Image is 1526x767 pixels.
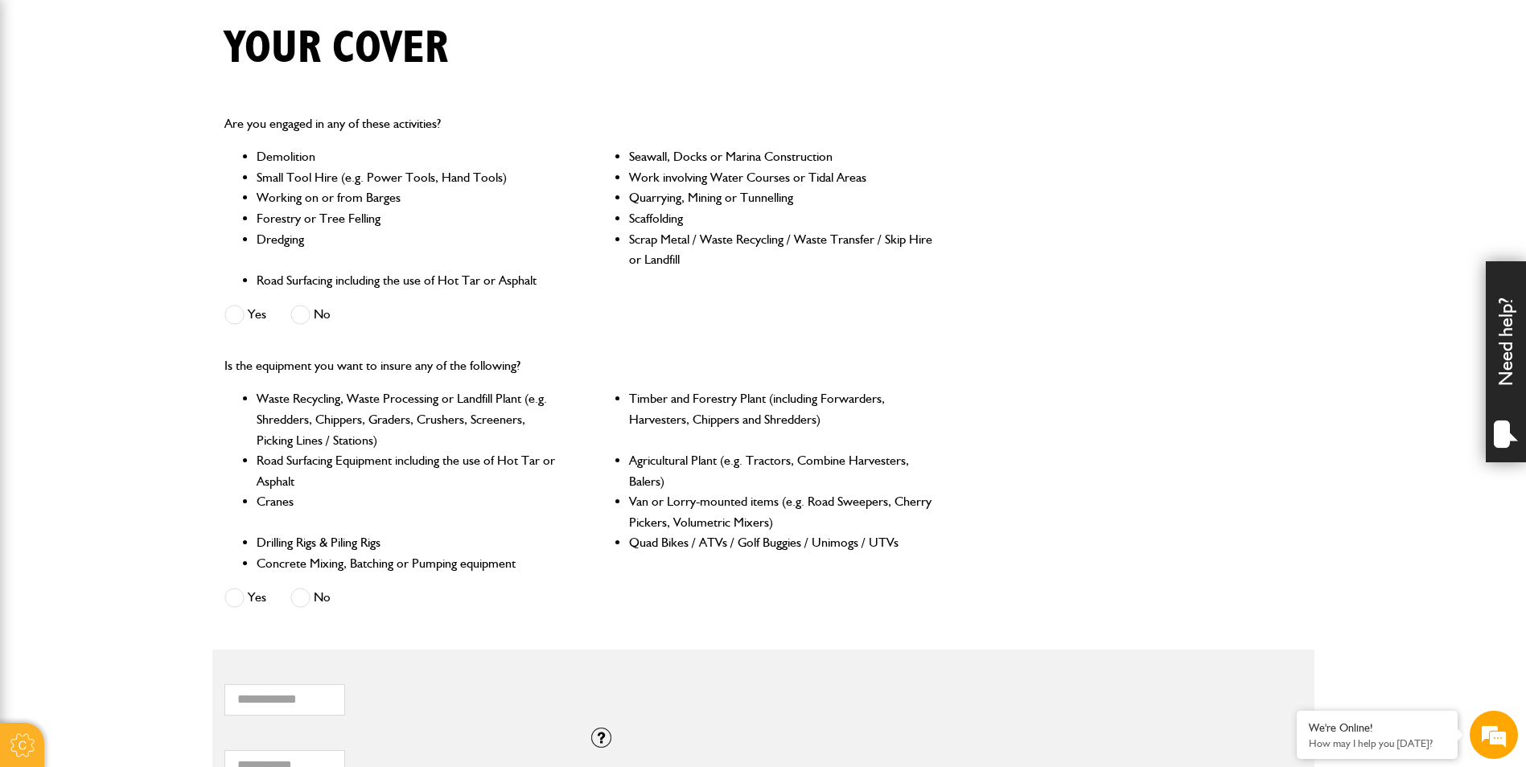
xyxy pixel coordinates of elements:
[257,450,561,491] li: Road Surfacing Equipment including the use of Hot Tar or Asphalt
[257,187,561,208] li: Working on or from Barges
[257,553,561,574] li: Concrete Mixing, Batching or Pumping equipment
[257,270,561,291] li: Road Surfacing including the use of Hot Tar or Asphalt
[629,532,934,553] li: Quad Bikes / ATVs / Golf Buggies / Unimogs / UTVs
[224,355,935,376] p: Is the equipment you want to insure any of the following?
[629,146,934,167] li: Seawall, Docks or Marina Construction
[224,588,266,608] label: Yes
[290,588,331,608] label: No
[257,388,561,450] li: Waste Recycling, Waste Processing or Landfill Plant (e.g. Shredders, Chippers, Graders, Crushers,...
[629,491,934,532] li: Van or Lorry-mounted items (e.g. Road Sweepers, Cherry Pickers, Volumetric Mixers)
[629,167,934,188] li: Work involving Water Courses or Tidal Areas
[257,229,561,270] li: Dredging
[629,229,934,270] li: Scrap Metal / Waste Recycling / Waste Transfer / Skip Hire or Landfill
[629,208,934,229] li: Scaffolding
[257,491,561,532] li: Cranes
[224,113,935,134] p: Are you engaged in any of these activities?
[1309,737,1446,749] p: How may I help you today?
[257,532,561,553] li: Drilling Rigs & Piling Rigs
[257,208,561,229] li: Forestry or Tree Felling
[629,187,934,208] li: Quarrying, Mining or Tunnelling
[629,388,934,450] li: Timber and Forestry Plant (including Forwarders, Harvesters, Chippers and Shredders)
[290,305,331,325] label: No
[257,146,561,167] li: Demolition
[1486,261,1526,462] div: Need help?
[224,305,266,325] label: Yes
[1309,721,1446,735] div: We're Online!
[629,450,934,491] li: Agricultural Plant (e.g. Tractors, Combine Harvesters, Balers)
[224,22,448,76] h1: Your cover
[257,167,561,188] li: Small Tool Hire (e.g. Power Tools, Hand Tools)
